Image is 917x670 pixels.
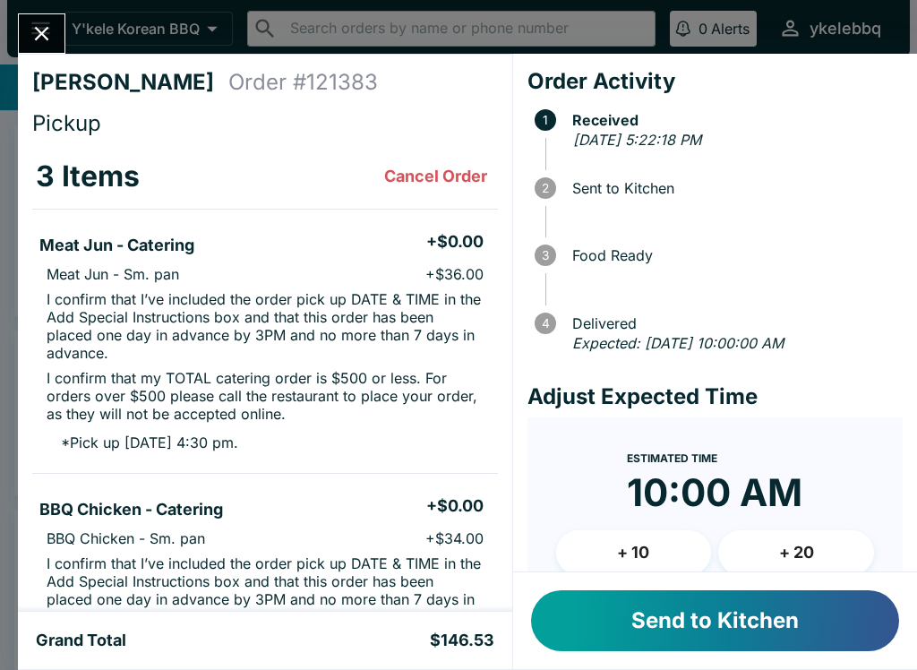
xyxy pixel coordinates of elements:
[527,68,903,95] h4: Order Activity
[19,14,64,53] button: Close
[47,434,238,451] p: * Pick up [DATE] 4:30 pm.
[573,131,701,149] em: [DATE] 5:22:18 PM
[377,159,494,194] button: Cancel Order
[627,451,717,465] span: Estimated Time
[543,113,548,127] text: 1
[426,495,484,517] h5: + $0.00
[563,112,903,128] span: Received
[39,499,223,520] h5: BBQ Chicken - Catering
[32,69,228,96] h4: [PERSON_NAME]
[718,530,874,575] button: + 20
[36,159,140,194] h3: 3 Items
[47,290,484,362] p: I confirm that I’ve included the order pick up DATE & TIME in the Add Special Instructions box an...
[425,265,484,283] p: + $36.00
[542,181,549,195] text: 2
[541,316,549,331] text: 4
[39,235,194,256] h5: Meat Jun - Catering
[425,529,484,547] p: + $34.00
[563,247,903,263] span: Food Ready
[542,248,549,262] text: 3
[47,369,484,423] p: I confirm that my TOTAL catering order is $500 or less. For orders over $500 please call the rest...
[32,110,101,136] span: Pickup
[47,554,484,626] p: I confirm that I’ve included the order pick up DATE & TIME in the Add Special Instructions box an...
[47,529,205,547] p: BBQ Chicken - Sm. pan
[572,334,784,352] em: Expected: [DATE] 10:00:00 AM
[430,630,494,651] h5: $146.53
[563,315,903,331] span: Delivered
[531,590,899,651] button: Send to Kitchen
[228,69,378,96] h4: Order # 121383
[627,469,802,516] time: 10:00 AM
[36,630,126,651] h5: Grand Total
[556,530,712,575] button: + 10
[47,265,179,283] p: Meat Jun - Sm. pan
[527,383,903,410] h4: Adjust Expected Time
[563,180,903,196] span: Sent to Kitchen
[426,231,484,253] h5: + $0.00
